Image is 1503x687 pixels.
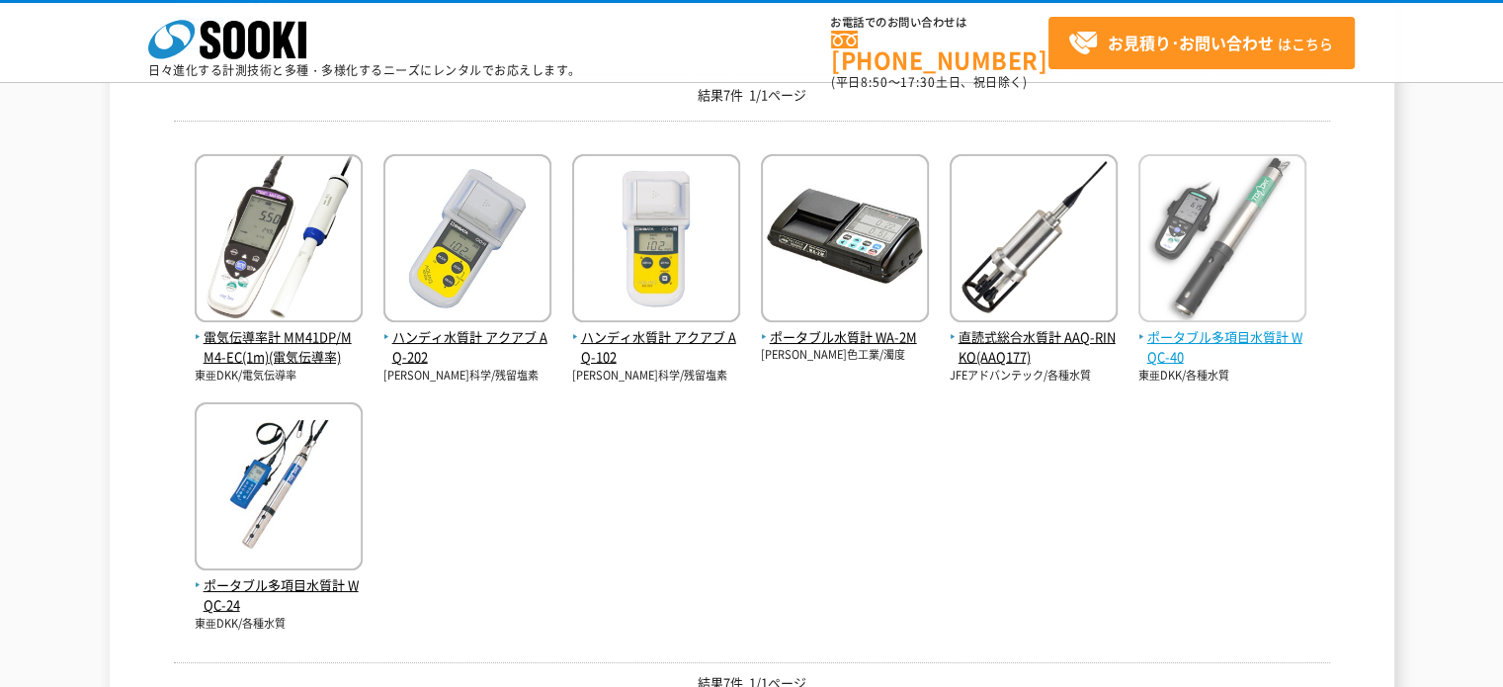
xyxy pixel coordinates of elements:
p: 東亜DKK/各種水質 [1138,368,1306,385]
a: 直読式総合水質計 AAQ-RINKO(AAQ177) [950,306,1118,368]
img: AQ-102 [572,154,740,327]
img: WA-2M [761,154,929,327]
a: ハンディ水質計 アクアブ AQ-202 [383,306,551,368]
p: [PERSON_NAME]科学/残留塩素 [383,368,551,385]
p: 日々進化する計測技術と多種・多様化するニーズにレンタルでお応えします。 [148,64,581,76]
img: MM41DP/MM4-EC(1m)(電気伝導率) [195,154,363,327]
a: お見積り･お問い合わせはこちら [1048,17,1355,69]
a: ポータブル水質計 WA-2M [761,306,929,348]
span: 直読式総合水質計 AAQ-RINKO(AAQ177) [950,327,1118,369]
a: ポータブル多項目水質計 WQC-24 [195,555,363,616]
a: 電気伝導率計 MM41DP/MM4-EC(1m)(電気伝導率) [195,306,363,368]
img: WQC-40 [1138,154,1306,327]
img: AQ-202 [383,154,551,327]
a: [PHONE_NUMBER] [831,31,1048,71]
a: ポータブル多項目水質計 WQC-40 [1138,306,1306,368]
span: ポータブル水質計 WA-2M [761,327,929,348]
span: 電気伝導率計 MM41DP/MM4-EC(1m)(電気伝導率) [195,327,363,369]
p: [PERSON_NAME]色工業/濁度 [761,347,929,364]
strong: お見積り･お問い合わせ [1108,31,1274,54]
a: ハンディ水質計 アクアブ AQ-102 [572,306,740,368]
span: 17:30 [900,73,936,91]
span: はこちら [1068,29,1333,58]
span: (平日 ～ 土日、祝日除く) [831,73,1027,91]
p: [PERSON_NAME]科学/残留塩素 [572,368,740,385]
span: ハンディ水質計 アクアブ AQ-102 [572,327,740,369]
img: AAQ-RINKO(AAQ177) [950,154,1118,327]
p: 結果7件 1/1ページ [174,85,1330,106]
p: 東亜DKK/電気伝導率 [195,368,363,385]
span: お電話でのお問い合わせは [831,17,1048,29]
span: ポータブル多項目水質計 WQC-24 [195,575,363,617]
img: WQC-24 [195,402,363,575]
p: 東亜DKK/各種水質 [195,616,363,633]
span: ポータブル多項目水質計 WQC-40 [1138,327,1306,369]
span: ハンディ水質計 アクアブ AQ-202 [383,327,551,369]
p: JFEアドバンテック/各種水質 [950,368,1118,385]
span: 8:50 [861,73,888,91]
